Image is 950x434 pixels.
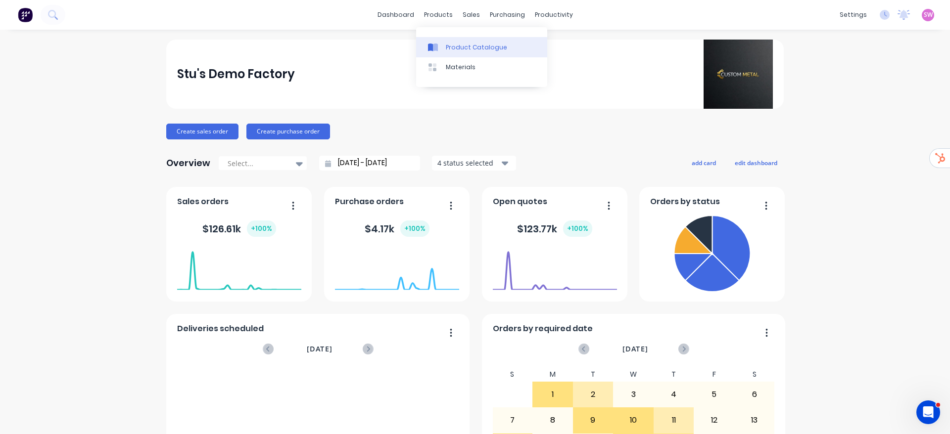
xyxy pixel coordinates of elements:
[335,196,404,208] span: Purchase orders
[307,344,332,354] span: [DATE]
[533,382,572,407] div: 1
[654,367,694,382] div: T
[835,7,872,22] div: settings
[622,344,648,354] span: [DATE]
[492,367,533,382] div: S
[177,64,295,84] div: Stu's Demo Factory
[573,367,614,382] div: T
[916,400,940,424] iframe: Intercom live chat
[246,124,330,139] button: Create purchase order
[563,220,592,237] div: + 100 %
[735,408,774,433] div: 13
[458,7,485,22] div: sales
[573,382,613,407] div: 2
[728,156,784,169] button: edit dashboard
[734,367,775,382] div: S
[247,220,276,237] div: + 100 %
[446,63,475,72] div: Materials
[694,382,734,407] div: 5
[18,7,33,22] img: Factory
[166,153,210,173] div: Overview
[166,124,238,139] button: Create sales order
[694,367,734,382] div: F
[432,156,516,171] button: 4 status selected
[400,220,429,237] div: + 100 %
[735,382,774,407] div: 6
[532,367,573,382] div: M
[654,382,694,407] div: 4
[177,196,229,208] span: Sales orders
[530,7,578,22] div: productivity
[493,196,547,208] span: Open quotes
[202,220,276,237] div: $ 126.61k
[685,156,722,169] button: add card
[416,37,547,57] a: Product Catalogue
[704,40,773,109] img: Stu's Demo Factory
[493,408,532,433] div: 7
[654,408,694,433] div: 11
[517,220,592,237] div: $ 123.77k
[694,408,734,433] div: 12
[419,7,458,22] div: products
[613,367,654,382] div: W
[416,57,547,77] a: Materials
[573,408,613,433] div: 9
[650,196,720,208] span: Orders by status
[365,220,429,237] div: $ 4.17k
[485,7,530,22] div: purchasing
[373,7,419,22] a: dashboard
[437,158,500,168] div: 4 status selected
[533,408,572,433] div: 8
[446,43,507,52] div: Product Catalogue
[614,408,653,433] div: 10
[924,10,933,19] span: SW
[614,382,653,407] div: 3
